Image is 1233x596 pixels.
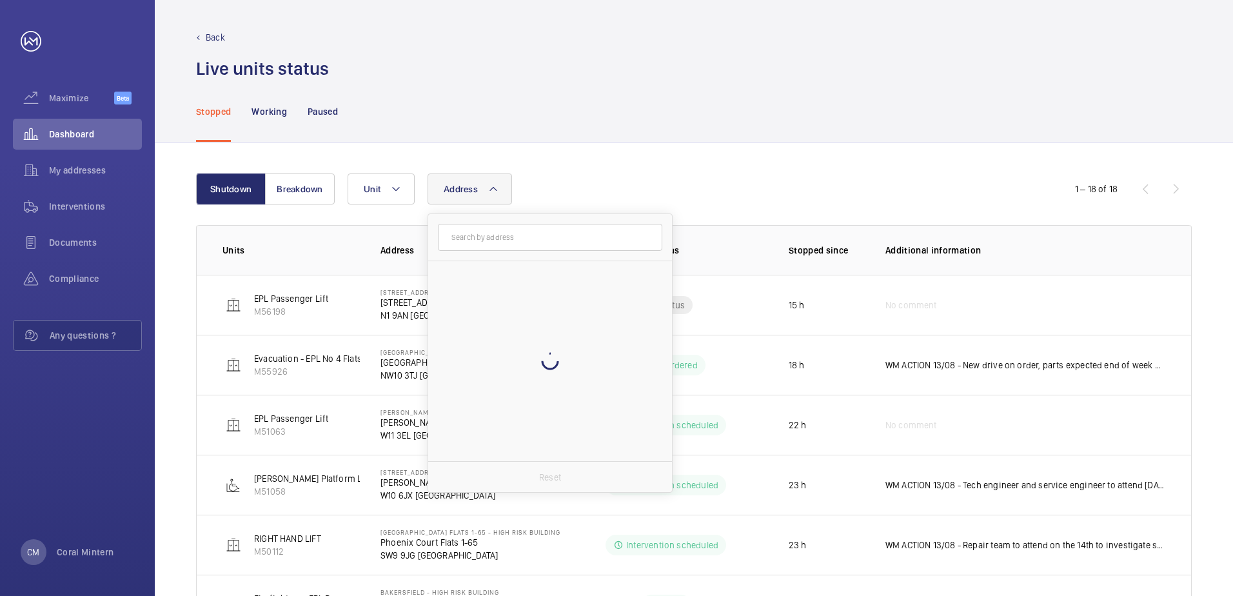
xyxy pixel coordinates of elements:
p: W11 3EL [GEOGRAPHIC_DATA] [380,429,494,442]
p: 22 h [789,419,807,432]
p: RIGHT HAND LIFT [254,532,321,545]
p: 15 h [789,299,805,312]
p: Units [222,244,360,257]
span: Unit [364,184,380,194]
p: M51058 [254,485,371,498]
button: Breakdown [265,174,335,204]
p: Coral Mintern [57,546,114,559]
p: Stopped since [789,244,865,257]
p: M51063 [254,425,328,438]
p: Working [252,105,286,118]
p: WM ACTION 13/08 - Tech engineer and service engineer to attend [DATE]. [885,479,1165,492]
p: NW10 3TJ [GEOGRAPHIC_DATA] [380,369,564,382]
p: [PERSON_NAME] House [380,476,499,489]
p: M55926 [254,365,406,378]
span: Dashboard [49,128,142,141]
p: W10 6JX [GEOGRAPHIC_DATA] [380,489,499,502]
p: Stopped [196,105,231,118]
h1: Live units status [196,57,329,81]
p: [STREET_ADDRESS][PERSON_NAME] [380,468,499,476]
p: Evacuation - EPL No 4 Flats 45-101 R/h [254,352,406,365]
span: Beta [114,92,132,104]
span: Address [444,184,478,194]
p: Paused [308,105,338,118]
span: My addresses [49,164,142,177]
button: Address [428,174,512,204]
img: elevator.svg [226,537,241,553]
div: 1 – 18 of 18 [1075,183,1118,195]
p: [STREET_ADDRESS][PERSON_NAME] [380,296,521,309]
p: [PERSON_NAME] House [380,416,494,429]
img: elevator.svg [226,297,241,313]
p: 18 h [789,359,805,372]
img: elevator.svg [226,357,241,373]
p: [PERSON_NAME] Platform Lift [254,472,371,485]
p: Bakersfield - High Risk Building [380,588,499,596]
input: Search by address [438,224,662,251]
p: Address [380,244,564,257]
p: Back [206,31,225,44]
p: 23 h [789,479,807,492]
p: N1 9AN [GEOGRAPHIC_DATA] [380,309,521,322]
p: M56198 [254,305,328,318]
p: Reset [539,471,561,484]
span: Interventions [49,200,142,213]
p: 23 h [789,539,807,551]
p: [GEOGRAPHIC_DATA] C Flats 45-101 - High Risk Building [380,348,564,356]
p: CM [27,546,39,559]
p: [PERSON_NAME] House [380,408,494,416]
button: Shutdown [196,174,266,204]
span: Compliance [49,272,142,285]
p: [GEOGRAPHIC_DATA] C Flats 45-101 [380,356,564,369]
p: M50112 [254,545,321,558]
button: Unit [348,174,415,204]
p: Additional information [885,244,1165,257]
p: WM ACTION 13/08 - Repair team to attend on the 14th to investigate safety gear issues. [885,539,1165,551]
p: Phoenix Court Flats 1-65 [380,536,560,549]
img: platform_lift.svg [226,477,241,493]
p: Intervention scheduled [626,539,718,551]
span: Maximize [49,92,114,104]
p: [GEOGRAPHIC_DATA] Flats 1-65 - High Risk Building [380,528,560,536]
img: elevator.svg [226,417,241,433]
p: EPL Passenger Lift [254,412,328,425]
span: Any questions ? [50,329,141,342]
p: WM ACTION 13/08 - New drive on order, parts expected end of week due to delays from customes. [885,359,1165,372]
p: [STREET_ADDRESS][PERSON_NAME] [380,288,521,296]
span: No comment [885,299,937,312]
span: Documents [49,236,142,249]
span: No comment [885,419,937,432]
p: EPL Passenger Lift [254,292,328,305]
p: SW9 9JG [GEOGRAPHIC_DATA] [380,549,560,562]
